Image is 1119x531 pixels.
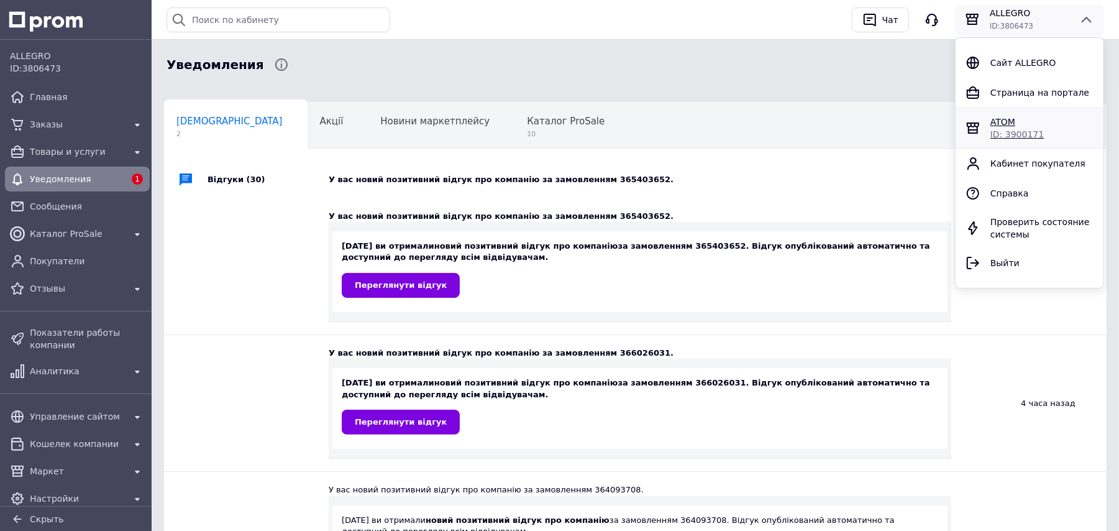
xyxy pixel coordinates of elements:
[329,211,951,222] div: У вас новий позитивний відгук про компанію за замовленням 365403652.
[380,116,490,127] span: Новини маркетплейсу
[990,258,1020,268] span: Выйти
[30,282,125,295] span: Отзывы
[434,241,618,251] b: новий позитивний відгук про компанію
[30,365,125,377] span: Аналитика
[10,63,61,73] span: ID: 3806473
[30,91,145,103] span: Главная
[434,378,618,387] b: новий позитивний відгук про компанію
[990,129,1044,139] span: ID: 3900171
[167,7,390,32] input: Поиск по кабинету
[990,7,1069,19] span: ALLEGRO
[527,129,605,139] span: 10
[880,11,901,29] div: Чат
[956,178,1103,208] a: Справка
[990,217,1090,239] span: Проверить состояние системы
[355,280,447,290] span: Переглянути відгук
[30,200,145,213] span: Сообщения
[176,116,283,127] span: [DEMOGRAPHIC_DATA]
[132,173,143,185] span: 1
[426,515,610,525] b: новий позитивний відгук про компанію
[30,255,145,267] span: Покупатели
[30,410,125,423] span: Управление сайтом
[956,248,1103,278] a: Выйти
[30,228,125,240] span: Каталог ProSale
[329,174,970,185] div: У вас новий позитивний відгук про компанію за замовленням 365403652.
[30,173,125,185] span: Уведомления
[956,48,1103,78] a: Сайт ALLEGRO
[30,145,125,158] span: Товары и услуги
[990,159,1085,169] span: Кабинет покупателя
[320,116,344,127] span: Акції
[30,492,125,505] span: Настройки
[956,78,1103,108] a: Страница на портале
[247,175,265,184] span: (30)
[990,58,1056,68] span: Сайт ALLEGRO
[30,326,145,351] span: Показатели работы компании
[30,438,125,450] span: Кошелек компании
[167,56,264,74] span: Уведомления
[342,410,460,435] a: Переглянути відгук
[527,116,605,127] span: Каталог ProSale
[329,348,951,359] div: У вас новий позитивний відгук про компанію за замовленням 366026031.
[956,208,1103,248] a: Проверить состояние системы
[342,377,938,434] div: [DATE] ви отримали за замовленням 366026031. Відгук опублікований автоматично та доступний до пер...
[208,161,329,198] div: Відгуки
[956,149,1103,178] a: Кабинет покупателя
[990,117,1015,127] span: ATOM
[990,188,1029,198] span: Справка
[30,465,125,478] span: Маркет
[342,241,938,297] div: [DATE] ви отримали за замовленням 365403652. Відгук опублікований автоматично та доступний до пер...
[951,198,1107,335] div: 3 часа назад
[956,108,1103,148] a: ATOMID: 3900171
[852,7,909,32] button: Чат
[10,50,145,62] span: ALLEGRO
[990,22,1033,30] span: ID: 3806473
[176,129,283,139] span: 2
[30,514,64,524] span: Скрыть
[329,484,951,496] div: У вас новий позитивний відгук про компанію за замовленням 364093708.
[990,88,1089,98] span: Страница на портале
[951,335,1107,471] div: 4 часа назад
[30,118,125,131] span: Заказы
[355,417,447,427] span: Переглянути відгук
[342,273,460,298] a: Переглянути відгук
